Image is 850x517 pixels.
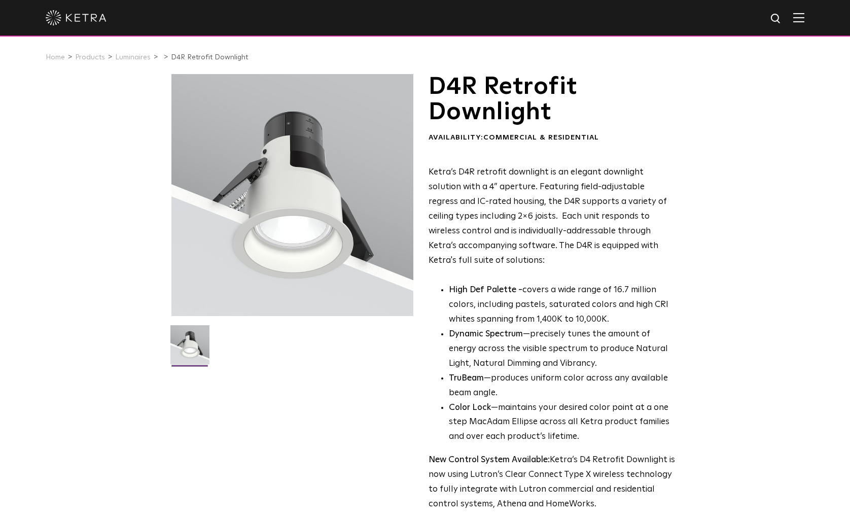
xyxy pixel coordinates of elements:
[115,54,151,61] a: Luminaires
[449,401,676,445] li: —maintains your desired color point at a one step MacAdam Ellipse across all Ketra product famili...
[449,374,484,383] strong: TruBeam
[429,133,676,143] div: Availability:
[449,283,676,327] p: covers a wide range of 16.7 million colors, including pastels, saturated colors and high CRI whit...
[793,13,804,22] img: Hamburger%20Nav.svg
[170,325,209,372] img: D4R Retrofit Downlight
[75,54,105,61] a: Products
[449,403,491,412] strong: Color Lock
[171,54,248,61] a: D4R Retrofit Downlight
[449,327,676,371] li: —precisely tunes the amount of energy across the visible spectrum to produce Natural Light, Natur...
[429,74,676,125] h1: D4R Retrofit Downlight
[429,453,676,512] p: Ketra’s D4 Retrofit Downlight is now using Lutron’s Clear Connect Type X wireless technology to f...
[449,371,676,401] li: —produces uniform color across any available beam angle.
[449,330,523,338] strong: Dynamic Spectrum
[46,10,107,25] img: ketra-logo-2019-white
[770,13,783,25] img: search icon
[449,286,522,294] strong: High Def Palette -
[46,54,65,61] a: Home
[429,165,676,268] p: Ketra’s D4R retrofit downlight is an elegant downlight solution with a 4” aperture. Featuring fie...
[483,134,599,141] span: Commercial & Residential
[429,456,550,464] strong: New Control System Available:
